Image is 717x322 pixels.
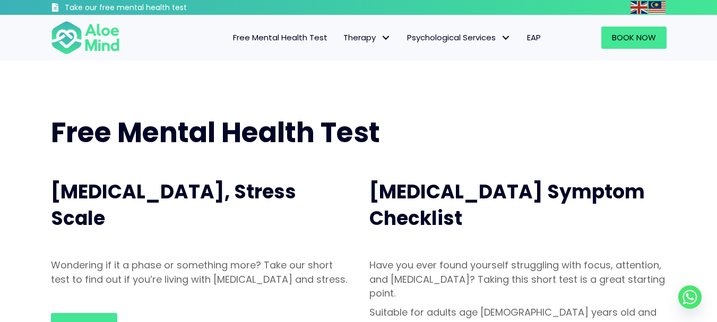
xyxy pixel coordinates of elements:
p: Have you ever found yourself struggling with focus, attention, and [MEDICAL_DATA]? Taking this sh... [369,258,667,300]
a: Free Mental Health Test [225,27,335,49]
span: Free Mental Health Test [233,32,327,43]
a: Malay [649,1,667,13]
span: Psychological Services [407,32,511,43]
span: [MEDICAL_DATA], Stress Scale [51,178,296,232]
img: ms [649,1,666,14]
span: EAP [527,32,541,43]
a: Book Now [601,27,667,49]
h3: Take our free mental health test [65,3,244,13]
nav: Menu [134,27,549,49]
img: en [630,1,647,14]
span: Therapy [343,32,391,43]
img: Aloe mind Logo [51,20,120,55]
span: Book Now [612,32,656,43]
a: Whatsapp [678,285,702,309]
span: Psychological Services: submenu [498,30,514,46]
p: Wondering if it a phase or something more? Take our short test to find out if you’re living with ... [51,258,348,286]
span: Free Mental Health Test [51,113,380,152]
a: TherapyTherapy: submenu [335,27,399,49]
a: Take our free mental health test [51,3,244,15]
span: Therapy: submenu [378,30,394,46]
span: [MEDICAL_DATA] Symptom Checklist [369,178,645,232]
a: Psychological ServicesPsychological Services: submenu [399,27,519,49]
a: English [630,1,649,13]
a: EAP [519,27,549,49]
